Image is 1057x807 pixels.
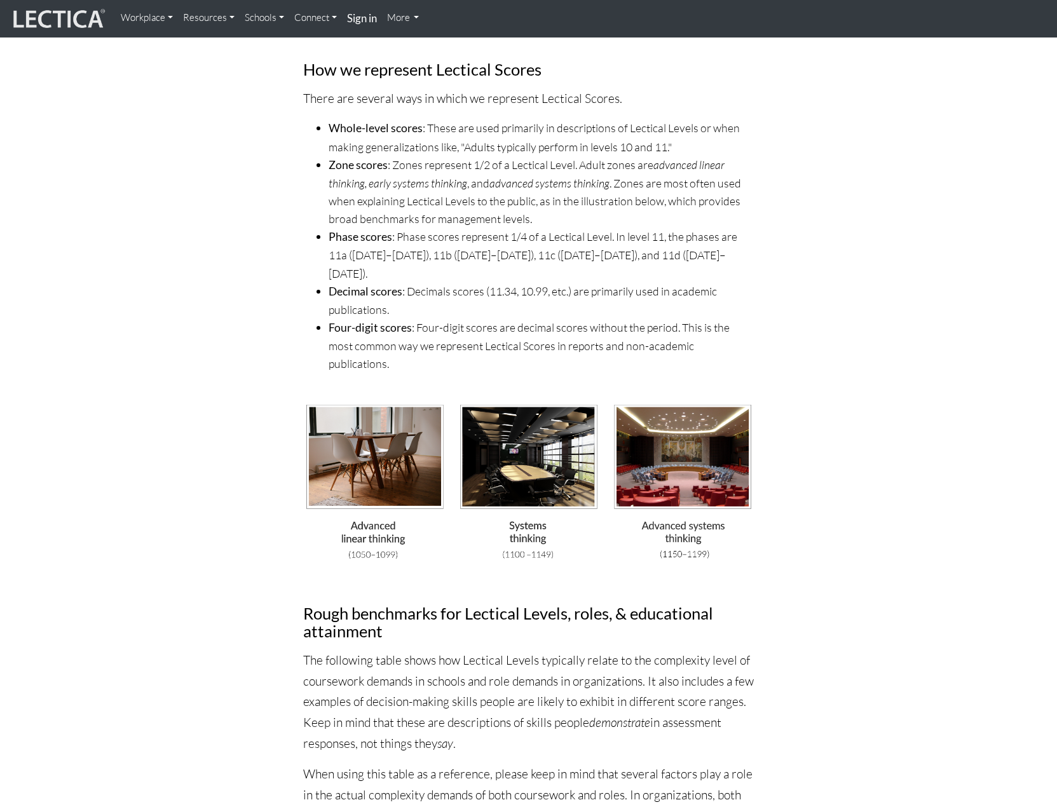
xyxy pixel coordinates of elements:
a: Resources [178,5,240,31]
i: demonstrate [589,715,650,730]
strong: Phase scores [329,230,392,243]
p: The following table shows how Lectical Levels typically relate to the complexity level of coursew... [303,650,754,754]
h3: Rough benchmarks for Lectical Levels, roles, & educational attainment [303,604,754,640]
li: : Decimals scores (11.34, 10.99, etc.) are primarily used in academic publications. [329,282,754,318]
li: : Four-digit scores are decimal scores without the period. This is the most common way we represe... [329,318,754,372]
a: Workplace [116,5,178,31]
img: benchmarks-zones-3.png [303,403,754,573]
a: Sign in [342,5,382,32]
strong: Whole-level scores [329,121,423,135]
a: More [382,5,425,31]
a: Schools [240,5,289,31]
strong: Four-digit scores [329,321,412,334]
li: : Zones represent 1/2 of a Lectical Level. Adult zones are , and . Zones are most often used when... [329,156,754,228]
li: : Phase scores represent 1/4 of a Lectical Level. In level 11, the phases are 11a ([DATE]–[DATE])... [329,227,754,281]
img: lecticalive [10,7,106,31]
i: advanced systems thinking [489,176,610,190]
strong: Decimal scores [329,285,402,298]
strong: Sign in [347,11,377,25]
i: early systems thinking [369,176,467,190]
strong: Zone scores [329,158,388,172]
a: Connect [289,5,342,31]
li: : These are used primarily in descriptions of Lectical Levels or when making generalizations like... [329,119,754,155]
i: say [437,736,453,751]
p: There are several ways in which we represent Lectical Scores. [303,88,754,109]
h3: How we represent Lectical Scores [303,60,754,78]
i: advanced linear thinking, [329,158,725,190]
